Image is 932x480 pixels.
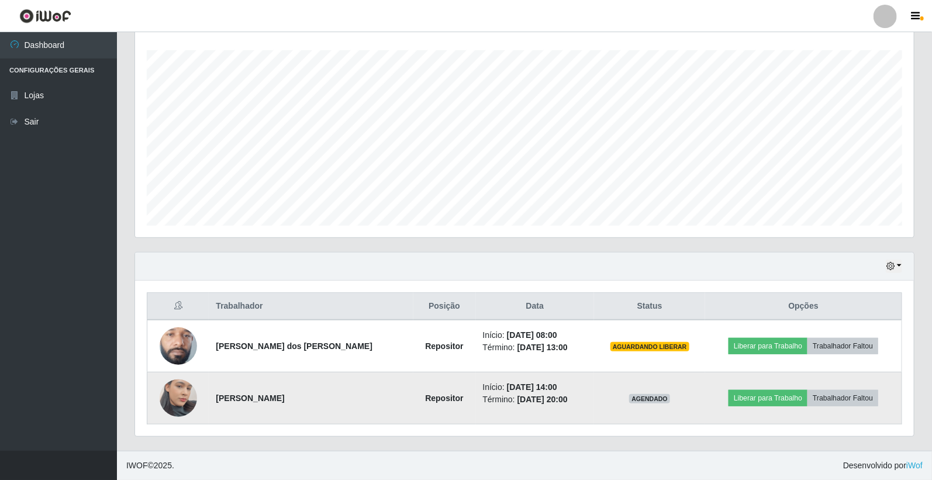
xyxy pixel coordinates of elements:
[483,381,588,393] li: Início:
[629,394,670,403] span: AGENDADO
[413,293,476,320] th: Posição
[594,293,705,320] th: Status
[729,390,807,406] button: Liberar para Trabalho
[126,461,148,470] span: IWOF
[843,460,923,472] span: Desenvolvido por
[126,460,174,472] span: © 2025 .
[906,461,923,470] a: iWof
[209,293,413,320] th: Trabalhador
[19,9,71,23] img: CoreUI Logo
[483,341,588,354] li: Término:
[517,395,568,404] time: [DATE] 20:00
[425,393,463,403] strong: Repositor
[729,338,807,354] button: Liberar para Trabalho
[483,329,588,341] li: Início:
[425,341,463,351] strong: Repositor
[807,338,878,354] button: Trabalhador Faltou
[517,343,568,352] time: [DATE] 13:00
[610,342,689,351] span: AGUARDANDO LIBERAR
[507,330,557,340] time: [DATE] 08:00
[216,341,372,351] strong: [PERSON_NAME] dos [PERSON_NAME]
[483,393,588,406] li: Término:
[160,305,197,388] img: 1745421855441.jpeg
[216,393,284,403] strong: [PERSON_NAME]
[807,390,878,406] button: Trabalhador Faltou
[160,365,197,431] img: 1735236276085.jpeg
[705,293,902,320] th: Opções
[476,293,595,320] th: Data
[507,382,557,392] time: [DATE] 14:00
